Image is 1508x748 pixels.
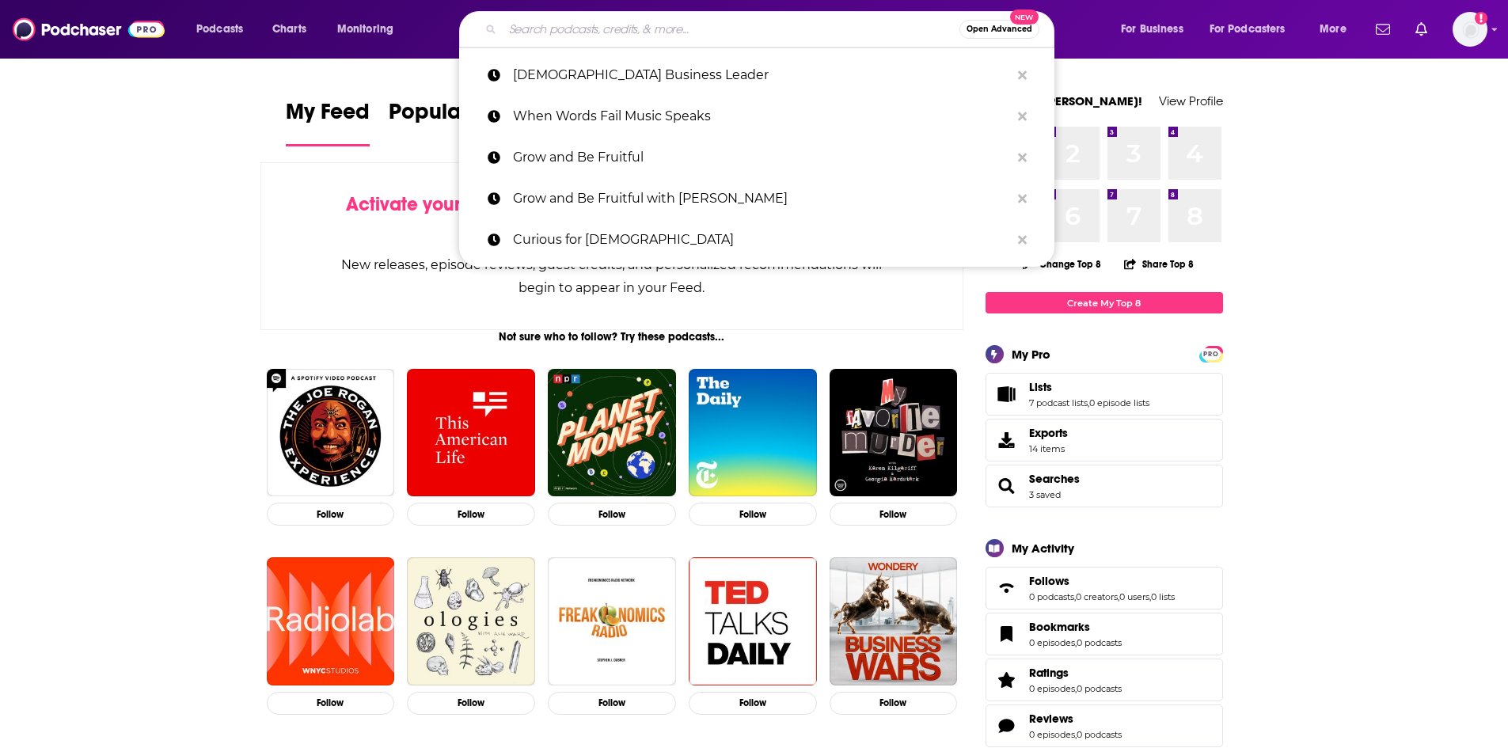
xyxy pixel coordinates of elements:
span: Open Advanced [967,25,1032,33]
button: Follow [267,503,395,526]
span: Popular Feed [389,98,523,135]
span: For Podcasters [1210,18,1286,40]
span: Follows [986,567,1223,609]
a: Grow and Be Fruitful [459,137,1054,178]
p: Grow and Be Fruitful with Pastor Chris [513,178,1010,219]
span: Exports [1029,426,1068,440]
a: Show notifications dropdown [1409,16,1434,43]
div: Not sure who to follow? Try these podcasts... [260,330,964,344]
a: 3 saved [1029,489,1061,500]
p: When Words Fail Music Speaks [513,96,1010,137]
span: Activate your Feed [346,192,508,216]
button: Follow [548,692,676,715]
span: Exports [991,429,1023,451]
a: 0 episode lists [1089,397,1149,408]
button: Follow [830,503,958,526]
span: PRO [1202,348,1221,360]
p: Christian Business Leader [513,55,1010,96]
a: Searches [1029,472,1080,486]
span: Reviews [1029,712,1073,726]
a: 7 podcast lists [1029,397,1088,408]
span: For Business [1121,18,1183,40]
a: View Profile [1159,93,1223,108]
img: Business Wars [830,557,958,685]
a: Lists [991,383,1023,405]
a: Create My Top 8 [986,292,1223,313]
span: , [1088,397,1089,408]
span: , [1074,591,1076,602]
div: by following Podcasts, Creators, Lists, and other Users! [340,193,884,239]
a: Lists [1029,380,1149,394]
a: Ratings [991,669,1023,691]
img: Podchaser - Follow, Share and Rate Podcasts [13,14,165,44]
img: The Joe Rogan Experience [267,369,395,497]
span: Logged in as luilaking [1453,12,1487,47]
button: Follow [407,503,535,526]
a: Exports [986,419,1223,461]
button: Open AdvancedNew [959,20,1039,39]
a: 0 episodes [1029,637,1075,648]
a: 0 lists [1151,591,1175,602]
span: Ratings [986,659,1223,701]
button: Follow [407,692,535,715]
svg: Add a profile image [1475,12,1487,25]
a: 0 episodes [1029,729,1075,740]
a: Grow and Be Fruitful with [PERSON_NAME] [459,178,1054,219]
div: My Pro [1012,347,1050,362]
a: Curious for [DEMOGRAPHIC_DATA] [459,219,1054,260]
button: open menu [1199,17,1309,42]
a: 0 episodes [1029,683,1075,694]
a: 0 podcasts [1077,683,1122,694]
span: Podcasts [196,18,243,40]
p: Curious for Christ [513,219,1010,260]
a: 0 podcasts [1077,637,1122,648]
a: Ratings [1029,666,1122,680]
img: The Daily [689,369,817,497]
a: Reviews [1029,712,1122,726]
span: Monitoring [337,18,393,40]
button: open menu [185,17,264,42]
span: Bookmarks [986,613,1223,655]
a: [DEMOGRAPHIC_DATA] Business Leader [459,55,1054,96]
span: New [1010,9,1039,25]
span: 14 items [1029,443,1068,454]
a: Welcome [PERSON_NAME]! [986,93,1142,108]
span: More [1320,18,1347,40]
a: 0 podcasts [1077,729,1122,740]
button: Follow [689,503,817,526]
img: User Profile [1453,12,1487,47]
span: Lists [986,373,1223,416]
img: My Favorite Murder with Karen Kilgariff and Georgia Hardstark [830,369,958,497]
img: This American Life [407,369,535,497]
button: Follow [267,692,395,715]
button: Follow [548,503,676,526]
span: Charts [272,18,306,40]
img: Ologies with Alie Ward [407,557,535,685]
a: Reviews [991,715,1023,737]
button: Follow [830,692,958,715]
a: 0 creators [1076,591,1118,602]
div: My Activity [1012,541,1074,556]
span: Reviews [986,704,1223,747]
span: , [1075,683,1077,694]
img: TED Talks Daily [689,557,817,685]
span: Lists [1029,380,1052,394]
a: When Words Fail Music Speaks [459,96,1054,137]
button: open menu [1110,17,1203,42]
img: Radiolab [267,557,395,685]
span: , [1118,591,1119,602]
input: Search podcasts, credits, & more... [503,17,959,42]
a: 0 users [1119,591,1149,602]
span: Searches [986,465,1223,507]
a: Planet Money [548,369,676,497]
